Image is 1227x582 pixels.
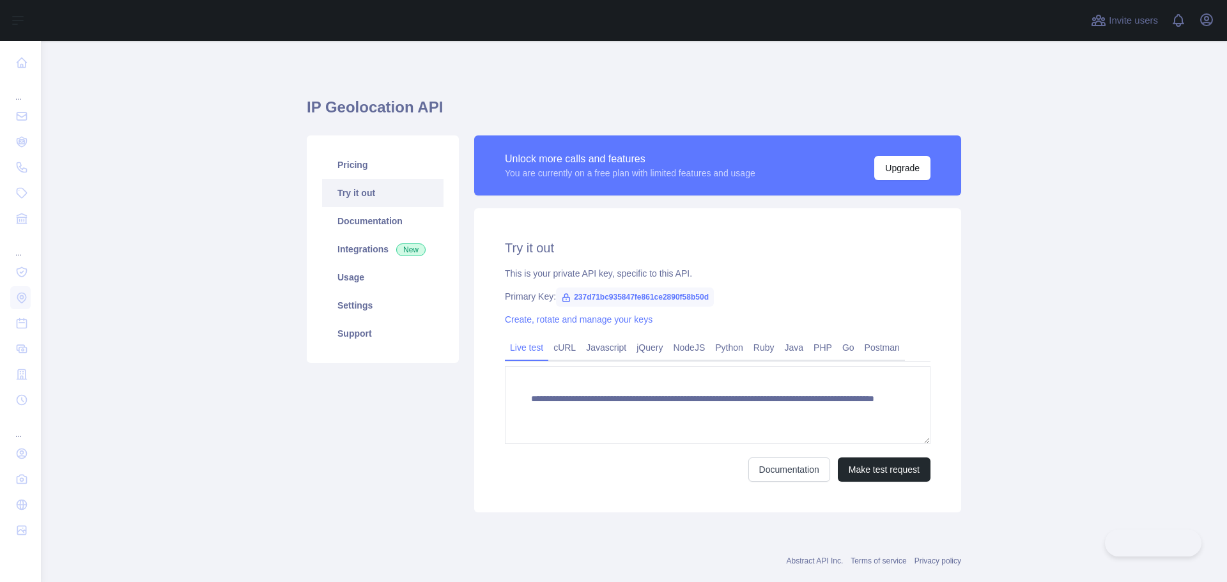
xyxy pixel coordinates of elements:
span: Invite users [1109,13,1158,28]
a: Documentation [322,207,444,235]
a: Create, rotate and manage your keys [505,314,652,325]
span: New [396,243,426,256]
span: 237d71bc935847fe861ce2890f58b50d [556,287,714,307]
button: Upgrade [874,156,930,180]
div: ... [10,77,31,102]
a: Privacy policy [914,556,961,565]
div: Unlock more calls and features [505,151,755,167]
a: Terms of service [851,556,906,565]
a: PHP [808,337,837,358]
a: Usage [322,263,444,291]
a: Ruby [748,337,780,358]
h1: IP Geolocation API [307,97,961,128]
div: ... [10,414,31,440]
iframe: Toggle Customer Support [1105,530,1201,556]
a: Documentation [748,457,830,482]
div: ... [10,233,31,258]
h2: Try it out [505,239,930,257]
a: Java [780,337,809,358]
a: Try it out [322,179,444,207]
div: This is your private API key, specific to this API. [505,267,930,280]
button: Make test request [838,457,930,482]
div: Primary Key: [505,290,930,303]
a: Settings [322,291,444,319]
a: cURL [548,337,581,358]
a: Live test [505,337,548,358]
div: You are currently on a free plan with limited features and usage [505,167,755,180]
a: Support [322,319,444,348]
a: NodeJS [668,337,710,358]
a: Python [710,337,748,358]
a: Postman [860,337,905,358]
a: Go [837,337,860,358]
a: Abstract API Inc. [787,556,844,565]
button: Invite users [1088,10,1161,31]
a: Pricing [322,151,444,179]
a: Integrations New [322,235,444,263]
a: jQuery [631,337,668,358]
a: Javascript [581,337,631,358]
